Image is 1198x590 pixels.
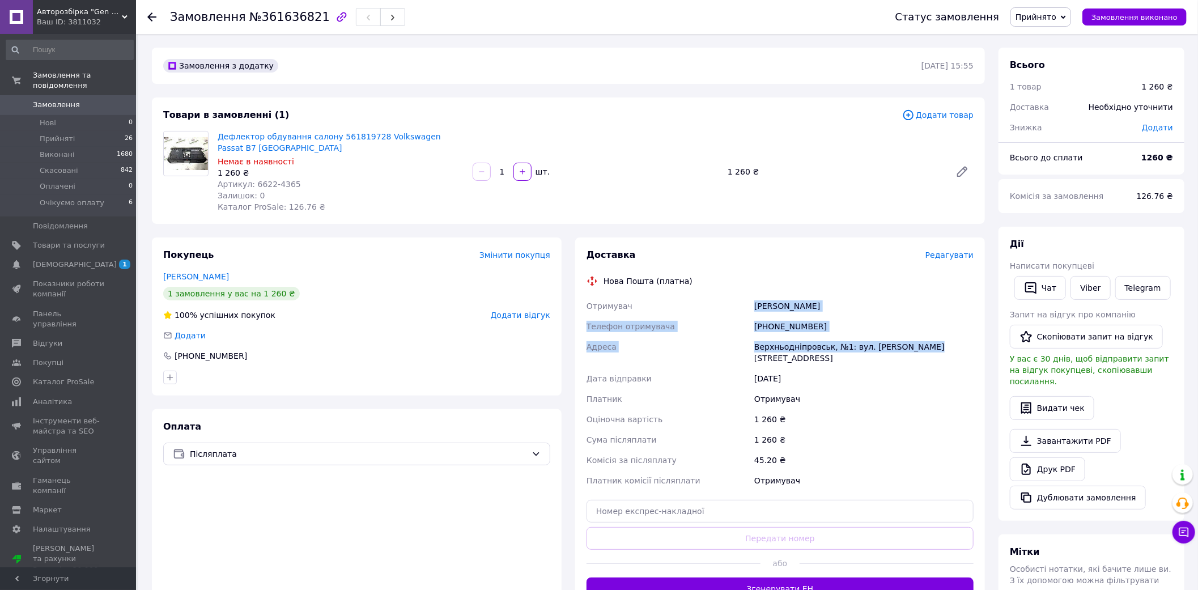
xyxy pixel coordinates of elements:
[33,524,91,534] span: Налаштування
[752,389,976,409] div: Отримувач
[1010,82,1042,91] span: 1 товар
[951,160,974,183] a: Редагувати
[33,100,80,110] span: Замовлення
[163,421,201,432] span: Оплата
[119,260,130,269] span: 1
[491,311,550,320] span: Додати відгук
[1082,9,1187,26] button: Замовлення виконано
[1010,396,1094,420] button: Видати чек
[587,249,636,260] span: Доставка
[921,61,974,70] time: [DATE] 15:55
[1010,261,1094,270] span: Написати покупцеві
[33,358,63,368] span: Покупці
[33,240,105,251] span: Товари та послуги
[479,251,550,260] span: Змінити покупця
[218,167,464,179] div: 1 260 ₴
[37,7,122,17] span: Авторозбірка "Gen Brothers"
[587,415,662,424] span: Оціночна вартість
[1010,310,1136,319] span: Запит на відгук про компанію
[752,450,976,470] div: 45.20 ₴
[752,430,976,450] div: 1 260 ₴
[40,181,75,192] span: Оплачені
[587,476,700,485] span: Платник комісії післяплати
[6,40,134,60] input: Пошук
[1016,12,1056,22] span: Прийнято
[1142,123,1173,132] span: Додати
[33,260,117,270] span: [DEMOGRAPHIC_DATA]
[33,564,105,575] div: Prom мікс 20 000
[1137,192,1173,201] span: 126.76 ₴
[1010,429,1121,453] a: Завантажити PDF
[163,272,229,281] a: [PERSON_NAME]
[587,374,652,383] span: Дата відправки
[587,456,677,465] span: Комісія за післяплату
[601,275,695,287] div: Нова Пошта (платна)
[163,309,275,321] div: успішних покупок
[163,249,214,260] span: Покупець
[175,331,206,340] span: Додати
[129,198,133,208] span: 6
[33,70,136,91] span: Замовлення та повідомлення
[33,221,88,231] span: Повідомлення
[1010,325,1163,349] button: Скопіювати запит на відгук
[587,394,622,404] span: Платник
[129,181,133,192] span: 0
[723,164,946,180] div: 1 260 ₴
[752,368,976,389] div: [DATE]
[33,279,105,299] span: Показники роботи компанії
[1010,123,1042,132] span: Знижка
[190,448,527,460] span: Післяплата
[173,350,248,362] div: [PHONE_NUMBER]
[587,500,974,523] input: Номер експрес-накладної
[147,11,156,23] div: Повернутися назад
[1070,276,1110,300] a: Viber
[40,150,75,160] span: Виконані
[1172,521,1195,544] button: Чат з покупцем
[1082,95,1180,120] div: Необхідно уточнити
[40,165,78,176] span: Скасовані
[1014,276,1066,300] button: Чат
[33,309,105,329] span: Панель управління
[752,296,976,316] div: [PERSON_NAME]
[163,59,278,73] div: Замовлення з додатку
[170,10,246,24] span: Замовлення
[587,302,632,311] span: Отримувач
[752,316,976,337] div: [PHONE_NUMBER]
[33,377,94,387] span: Каталог ProSale
[1010,486,1146,510] button: Дублювати замовлення
[1091,13,1178,22] span: Замовлення виконано
[761,558,799,569] span: або
[33,416,105,436] span: Інструменти веб-майстра та SEO
[33,338,62,349] span: Відгуки
[129,118,133,128] span: 0
[752,409,976,430] div: 1 260 ₴
[37,17,136,27] div: Ваш ID: 3811032
[1142,81,1173,92] div: 1 260 ₴
[1010,354,1169,386] span: У вас є 30 днів, щоб відправити запит на відгук покупцеві, скопіювавши посилання.
[33,445,105,466] span: Управління сайтом
[218,202,325,211] span: Каталог ProSale: 126.76 ₴
[218,157,294,166] span: Немає в наявності
[175,311,197,320] span: 100%
[1010,457,1085,481] a: Друк PDF
[218,191,265,200] span: Залишок: 0
[33,476,105,496] span: Гаманець компанії
[895,11,1000,23] div: Статус замовлення
[587,435,657,444] span: Сума післяплати
[1010,60,1045,70] span: Всього
[1115,276,1171,300] a: Telegram
[40,198,104,208] span: Очікуємо оплату
[533,166,551,177] div: шт.
[125,134,133,144] span: 26
[164,137,208,171] img: Дефлектор обдування салону 561819728 Volkswagen Passat B7 USA
[752,337,976,368] div: Верхньодніпровськ, №1: вул. [PERSON_NAME][STREET_ADDRESS]
[587,342,617,351] span: Адреса
[218,132,441,152] a: Дефлектор обдування салону 561819728 Volkswagen Passat B7 [GEOGRAPHIC_DATA]
[925,251,974,260] span: Редагувати
[249,10,330,24] span: №361636821
[40,118,56,128] span: Нові
[1141,153,1173,162] b: 1260 ₴
[33,397,72,407] span: Аналітика
[1010,153,1083,162] span: Всього до сплати
[117,150,133,160] span: 1680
